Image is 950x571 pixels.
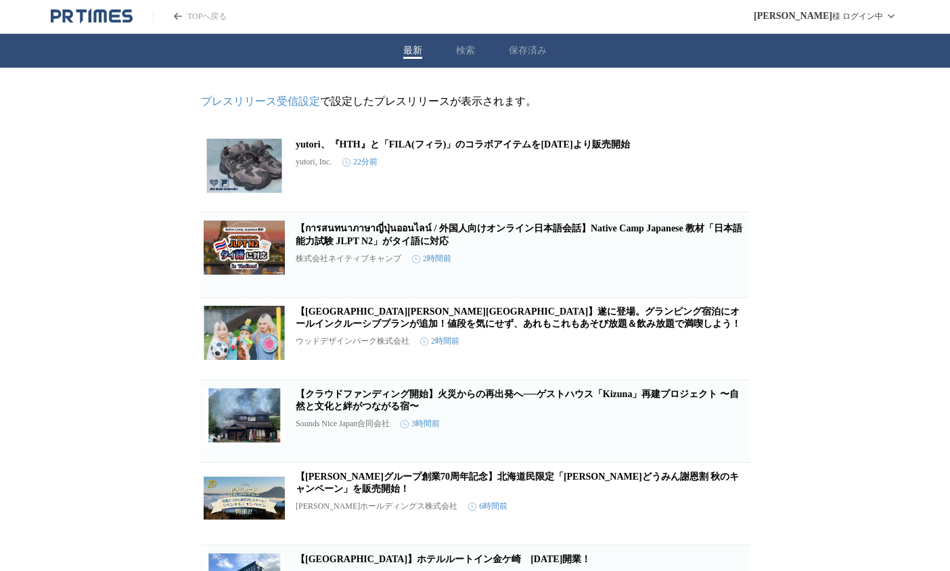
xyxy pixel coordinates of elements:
a: 【クラウドファンディング開始】火災からの再出発へ──ゲストハウス「Kizuna」再建プロジェクト 〜自然と文化と絆がつながる宿〜 [296,389,739,411]
time: 22分前 [342,156,378,168]
span: [PERSON_NAME] [754,11,832,22]
a: 【[PERSON_NAME]グループ創業70周年記念】北海道民限定「[PERSON_NAME]どうみん謝恩割 秋のキャンペーン」を販売開始！ [296,472,739,494]
a: プレスリリース受信設定 [201,95,320,107]
img: 【愛知県一宮市】遂に登場。グランピング宿泊にオールインクルーシブプランが追加！値段を気にせず、あれもこれもあそび放題＆飲み放題で満喫しよう！ [204,306,285,360]
img: 【クラウドファンディング開始】火災からの再出発へ──ゲストハウス「Kizuna」再建プロジェクト 〜自然と文化と絆がつながる宿〜 [204,388,285,442]
time: 3時間前 [401,418,440,430]
p: yutori, Inc. [296,157,332,167]
button: 検索 [456,45,475,57]
p: 株式会社ネイティブキャンプ [296,253,401,265]
p: で設定したプレスリリースが表示されます。 [201,95,749,109]
a: 【การสนทนาภาษาญี่ปุ่นออนไลน์ / 外国人向けオンライン日本語会話】Native Camp Japanese 教材「日本語能力試験 JLPT N2」がタイ語に対応 [296,223,742,246]
p: [PERSON_NAME]ホールディングス株式会社 [296,501,457,512]
button: 最新 [403,45,422,57]
img: 【鶴雅グループ創業70周年記念】北海道民限定「鶴雅どうみん謝恩割 秋のキャンペーン」を販売開始！ [204,471,285,525]
a: PR TIMESのトップページはこちら [153,11,227,22]
a: 【[GEOGRAPHIC_DATA][PERSON_NAME][GEOGRAPHIC_DATA]】遂に登場。グランピング宿泊にオールインクルーシブプランが追加！値段を気にせず、あれもこれもあそび... [296,306,741,329]
a: yutori、『HTH』と「FILA(フィラ)」のコラボアイテムを[DATE]より販売開始 [296,139,630,150]
button: 保存済み [509,45,547,57]
time: 6時間前 [468,501,507,512]
time: 2時間前 [420,336,459,347]
img: 【การสนทนาภาษาญี่ปุ่นออนไลน์ / 外国人向けオンライン日本語会話】Native Camp Japanese 教材「日本語能力試験 JLPT N2」がタイ語に対応 [204,221,285,275]
p: Sounds Nice Japan合同会社 [296,418,390,430]
p: ウッドデザインパーク株式会社 [296,336,409,347]
a: PR TIMESのトップページはこちら [51,8,133,24]
img: yutori、『HTH』と「FILA(フィラ)」のコラボアイテムを9/26（金）より販売開始 [204,139,285,193]
a: 【[GEOGRAPHIC_DATA]】ホテルルートイン金ケ崎 [DATE]開業！ [296,554,591,564]
time: 2時間前 [412,253,451,265]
